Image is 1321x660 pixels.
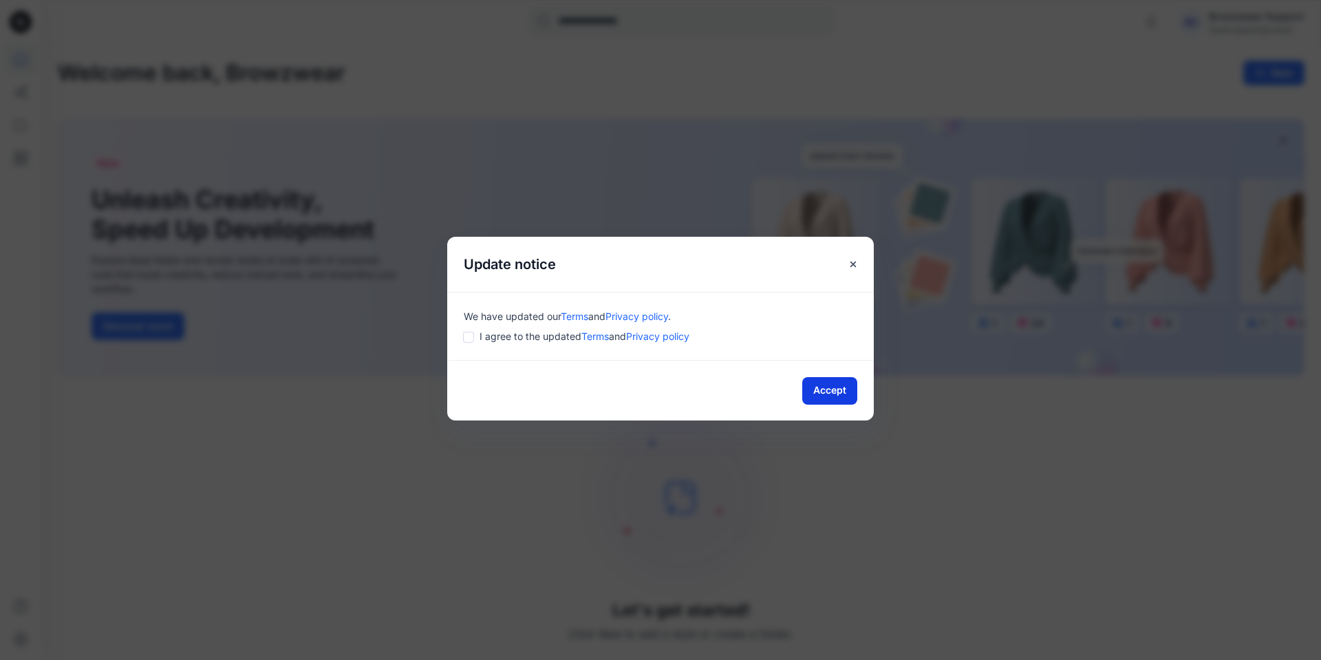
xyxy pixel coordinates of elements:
[626,330,689,342] a: Privacy policy
[588,310,605,322] span: and
[605,310,668,322] a: Privacy policy
[447,237,572,292] h5: Update notice
[561,310,588,322] a: Terms
[841,252,866,277] button: Close
[480,329,689,343] span: I agree to the updated
[802,377,857,405] button: Accept
[581,330,609,342] a: Terms
[609,330,626,342] span: and
[464,309,857,323] div: We have updated our .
